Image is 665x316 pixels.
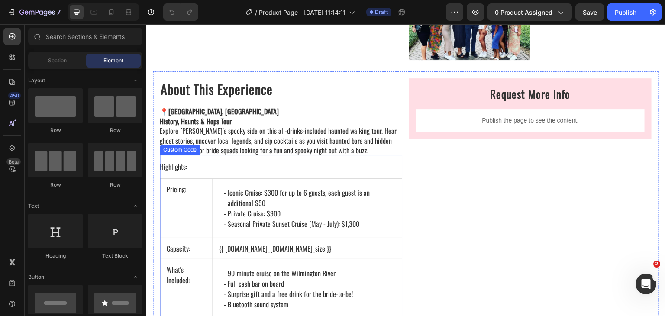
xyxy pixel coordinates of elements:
div: Row [28,181,83,189]
div: Custom Code [16,122,52,129]
p: Publish the page to see the content. [270,92,499,101]
button: 0 product assigned [487,3,572,21]
button: Save [575,3,604,21]
div: Beta [6,158,21,165]
div: Row [88,126,142,134]
div: Text Block [88,252,142,260]
td: What's Included: [14,235,67,294]
span: Toggle open [129,74,142,87]
li: 90-minute cruise on the Wilmington River [82,244,249,254]
li: Surprise gift and a free drink for the bride-to-be! [82,264,249,275]
div: Row [88,181,142,189]
span: Save [583,9,597,16]
span: / [255,8,257,17]
iframe: Intercom live chat [636,274,656,294]
span: Toggle open [129,199,142,213]
input: Search Sections & Elements [28,28,142,45]
span: Product Page - [DATE] 11:14:11 [259,8,345,17]
li: Full cash bar on board [82,254,249,264]
span: Section [48,57,67,64]
span: Draft [375,8,388,16]
button: Publish [607,3,644,21]
button: 7 [3,3,65,21]
li: Bluetooth sound system [82,275,249,285]
div: Publish [615,8,636,17]
span: Button [28,273,44,281]
div: Heading [28,252,83,260]
span: 0 product assigned [495,8,552,17]
iframe: Design area [146,24,665,316]
span: Text [28,202,39,210]
span: Layout [28,77,45,84]
div: 450 [8,92,21,99]
div: Undo/Redo [163,3,198,21]
span: Element [103,57,123,64]
div: Row [28,126,83,134]
span: 2 [653,261,660,268]
h2: Request More Info [270,61,499,85]
p: 7 [57,7,61,17]
span: Toggle open [129,270,142,284]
